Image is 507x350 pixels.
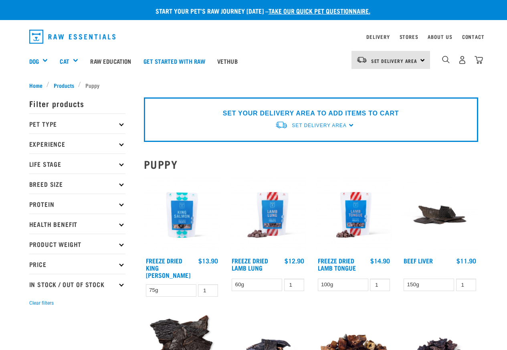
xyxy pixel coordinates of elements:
[29,154,125,174] p: Life Stage
[211,45,244,77] a: Vethub
[84,45,137,77] a: Raw Education
[60,57,69,66] a: Cat
[29,274,125,294] p: In Stock / Out Of Stock
[428,35,452,38] a: About Us
[29,254,125,274] p: Price
[29,234,125,254] p: Product Weight
[442,56,450,63] img: home-icon-1@2x.png
[285,257,304,264] div: $12.90
[275,121,288,129] img: van-moving.png
[284,279,304,291] input: 1
[29,299,54,307] button: Clear filters
[198,284,218,297] input: 1
[137,45,211,77] a: Get started with Raw
[29,113,125,134] p: Pet Type
[457,257,476,264] div: $11.90
[475,56,483,64] img: home-icon@2x.png
[49,81,78,89] a: Products
[29,214,125,234] p: Health Benefit
[29,81,47,89] a: Home
[316,177,392,253] img: RE Product Shoot 2023 Nov8575
[458,56,467,64] img: user.png
[144,177,220,253] img: RE Product Shoot 2023 Nov8584
[29,30,116,44] img: Raw Essentials Logo
[232,259,268,269] a: Freeze Dried Lamb Lung
[29,194,125,214] p: Protein
[29,134,125,154] p: Experience
[462,35,485,38] a: Contact
[366,35,390,38] a: Delivery
[318,259,356,269] a: Freeze Dried Lamb Tongue
[292,123,346,128] span: Set Delivery Area
[223,109,399,118] p: SET YOUR DELIVERY AREA TO ADD ITEMS TO CART
[404,259,433,262] a: Beef Liver
[29,81,42,89] span: Home
[54,81,74,89] span: Products
[356,56,367,63] img: van-moving.png
[370,257,390,264] div: $14.90
[29,174,125,194] p: Breed Size
[456,279,476,291] input: 1
[230,177,306,253] img: RE Product Shoot 2023 Nov8571
[29,81,478,89] nav: breadcrumbs
[146,259,190,277] a: Freeze Dried King [PERSON_NAME]
[23,26,485,47] nav: dropdown navigation
[269,9,370,12] a: take our quick pet questionnaire.
[198,257,218,264] div: $13.90
[402,177,478,253] img: Beef Liver
[371,59,418,62] span: Set Delivery Area
[370,279,390,291] input: 1
[400,35,418,38] a: Stores
[29,57,39,66] a: Dog
[29,93,125,113] p: Filter products
[144,158,478,170] h2: Puppy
